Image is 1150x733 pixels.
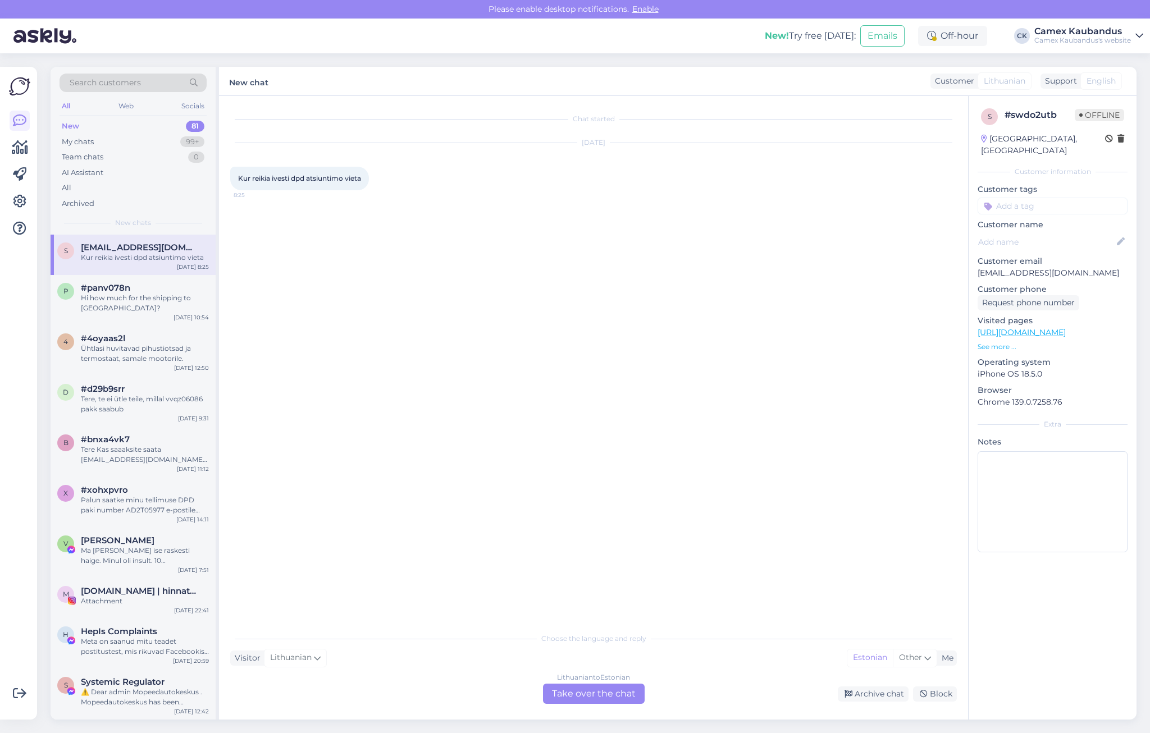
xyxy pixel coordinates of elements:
div: [DATE] 14:11 [176,515,209,524]
div: Socials [179,99,207,113]
span: Offline [1075,109,1124,121]
span: Kur reikia ivesti dpd atsiuntimo vieta [238,174,361,182]
span: H [63,630,69,639]
span: New chats [115,218,151,228]
div: Archived [62,198,94,209]
div: All [62,182,71,194]
div: Tere Kas saaaksite saata [EMAIL_ADDRESS][DOMAIN_NAME] e-[PERSON_NAME] ka minu tellimuse arve: EWF... [81,445,209,465]
span: Enable [629,4,662,14]
div: Palun saatke minu tellimuse DPD paki number AD2T05977 e-postile [EMAIL_ADDRESS][DOMAIN_NAME] [81,495,209,515]
span: Other [899,652,922,662]
div: Support [1041,75,1077,87]
div: Kur reikia ivesti dpd atsiuntimo vieta [81,253,209,263]
div: 81 [186,121,204,132]
p: Customer tags [978,184,1128,195]
p: Customer name [978,219,1128,231]
span: p [63,287,69,295]
div: All [60,99,72,113]
div: [DATE] 12:42 [174,707,209,716]
div: [DATE] 20:59 [173,657,209,665]
div: [DATE] 8:25 [177,263,209,271]
label: New chat [229,74,268,89]
span: Lithuanian [984,75,1025,87]
span: b [63,438,69,447]
div: Me [937,652,953,664]
p: Visited pages [978,315,1128,327]
div: Request phone number [978,295,1079,310]
div: [DATE] 11:12 [177,465,209,473]
input: Add a tag [978,198,1128,214]
div: Ma [PERSON_NAME] ise raskesti haige. Minul oli insult. 10 [PERSON_NAME] [GEOGRAPHIC_DATA] haua ka... [81,546,209,566]
span: Valerik Ahnefer [81,535,154,546]
div: ⚠️ Dear admin Mopeedautokeskus . Mopeedautokeskus has been reported for violating community rules... [81,687,209,707]
div: Lithuanian to Estonian [557,672,630,682]
div: Visitor [230,652,261,664]
div: Block [913,686,957,702]
div: Customer information [978,167,1128,177]
span: s [64,246,68,255]
div: Try free [DATE]: [765,29,856,43]
p: Customer phone [978,283,1128,295]
p: Chrome 139.0.7258.76 [978,396,1128,408]
div: AI Assistant [62,167,103,178]
div: [DATE] 9:31 [178,414,209,423]
a: Camex KaubandusCamex Kaubandus's website [1034,27,1143,45]
span: #xohxpvro [81,485,128,495]
div: Hi how much for the shipping to [GEOGRAPHIC_DATA]? [81,293,209,313]
span: #panv078n [81,283,130,293]
div: Choose the language and reply [230,634,957,644]
div: Customer [930,75,974,87]
span: 8:25 [234,191,276,199]
div: New [62,121,79,132]
p: Operating system [978,356,1128,368]
p: See more ... [978,342,1128,352]
div: [DATE] 7:51 [178,566,209,574]
div: Chat started [230,114,957,124]
div: My chats [62,136,94,148]
div: [DATE] 22:41 [174,606,209,615]
span: Systemic Regulator [81,677,165,687]
div: CK [1014,28,1030,44]
span: V [63,539,68,548]
b: New! [765,30,789,41]
div: Archive chat [838,686,909,702]
a: [URL][DOMAIN_NAME] [978,327,1066,337]
p: Customer email [978,255,1128,267]
div: 99+ [180,136,204,148]
input: Add name [978,236,1115,248]
div: Estonian [847,649,893,666]
div: 0 [188,152,204,163]
p: Browser [978,384,1128,396]
div: [DATE] [230,138,957,148]
span: English [1087,75,1116,87]
img: Askly Logo [9,76,30,97]
span: simaitistadas08@gmail.com [81,242,198,253]
div: Take over the chat [543,684,645,704]
div: # swdo2utb [1005,108,1075,122]
div: Extra [978,419,1128,429]
span: Lithuanian [270,652,312,664]
span: marimell.eu | hinnatud sisuloojad [81,586,198,596]
p: iPhone OS 18.5.0 [978,368,1128,380]
div: [GEOGRAPHIC_DATA], [GEOGRAPHIC_DATA] [981,133,1105,157]
span: d [63,388,69,396]
span: m [63,590,69,598]
span: #4oyaas2l [81,333,125,343]
span: HepIs Complaints [81,626,157,636]
div: Camex Kaubandus [1034,27,1131,36]
p: Notes [978,436,1128,448]
div: [DATE] 12:50 [174,364,209,372]
div: [DATE] 10:54 [174,313,209,322]
span: #d29b9srr [81,384,125,394]
div: Tere, te ei ütle teile, millal vvqz06086 pakk saabub [81,394,209,414]
div: Attachment [81,596,209,606]
span: #bnxa4vk7 [81,434,130,445]
div: Camex Kaubandus's website [1034,36,1131,45]
div: Ühtlasi huvitavad pihustiotsad ja termostaat, samale mootorile. [81,343,209,364]
p: [EMAIL_ADDRESS][DOMAIN_NAME] [978,267,1128,279]
span: x [63,489,68,497]
div: Meta on saanud mitu teadet postitustest, mis rikuvad Facebookis olevate piltide ja videotega seot... [81,636,209,657]
div: Web [116,99,136,113]
span: s [988,112,992,121]
span: S [64,681,68,689]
